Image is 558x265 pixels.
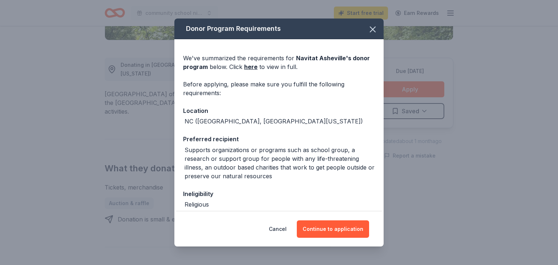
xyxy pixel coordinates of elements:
[183,106,375,115] div: Location
[183,134,375,144] div: Preferred recipient
[174,19,384,39] div: Donor Program Requirements
[269,220,287,238] button: Cancel
[185,146,375,180] div: Supports organizations or programs such as school group, a research or support group for people w...
[183,54,375,71] div: We've summarized the requirements for below. Click to view in full.
[185,117,363,126] div: NC ([GEOGRAPHIC_DATA], [GEOGRAPHIC_DATA][US_STATE])
[244,62,258,71] a: here
[185,200,209,209] div: Religious
[183,80,375,97] div: Before applying, please make sure you fulfill the following requirements:
[297,220,369,238] button: Continue to application
[183,189,375,199] div: Ineligibility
